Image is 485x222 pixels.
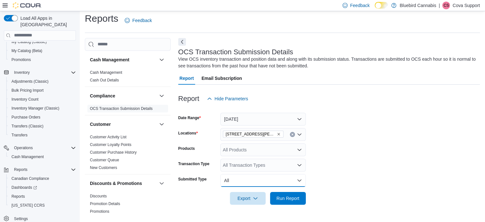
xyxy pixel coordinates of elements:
button: My Catalog (Beta) [6,46,78,55]
a: Cash Out Details [90,78,119,82]
button: Cash Management [90,57,157,63]
button: Reports [6,192,78,201]
span: [US_STATE] CCRS [11,203,45,208]
button: Canadian Compliance [6,174,78,183]
span: Inventory Manager (Classic) [11,106,59,111]
span: Bulk Pricing Import [11,88,44,93]
p: Cova Support [452,2,480,9]
span: Canadian Compliance [11,176,49,181]
button: Discounts & Promotions [90,180,157,187]
button: [US_STATE] CCRS [6,201,78,210]
a: My Catalog (Beta) [9,47,45,55]
button: Transfers (Classic) [6,122,78,131]
span: Adjustments (Classic) [9,78,76,85]
div: Cash Management [85,69,171,87]
span: Feedback [350,2,370,9]
a: Dashboards [6,183,78,192]
span: Washington CCRS [9,202,76,209]
span: Purchase Orders [11,115,40,120]
button: Inventory Manager (Classic) [6,104,78,113]
a: Canadian Compliance [9,175,52,182]
span: [STREET_ADDRESS][PERSON_NAME] [226,131,276,137]
button: [DATE] [220,113,306,126]
button: Purchase Orders [6,113,78,122]
img: Cova [13,2,41,9]
span: Reports [11,194,25,199]
span: Dashboards [9,184,76,191]
span: Transfers [9,131,76,139]
span: Export [234,192,262,205]
span: Reports [9,193,76,200]
button: Promotions [6,55,78,64]
button: Discounts & Promotions [158,180,165,187]
button: Reports [11,166,30,173]
span: 1356 Clyde Ave. [223,131,283,138]
a: Transfers [9,131,30,139]
button: My Catalog (Classic) [6,37,78,46]
button: Customer [90,121,157,127]
span: Dashboards [11,185,37,190]
h3: Compliance [90,93,115,99]
span: My Catalog (Beta) [9,47,76,55]
h3: Customer [90,121,111,127]
a: Transfers (Classic) [9,122,46,130]
button: Cash Management [6,152,78,161]
span: My Catalog (Classic) [11,39,47,44]
a: Discounts [90,194,107,198]
span: Transfers (Classic) [11,124,43,129]
div: Customer [85,133,171,174]
button: All [220,174,306,187]
h3: Report [178,95,199,103]
a: Promotion Details [90,202,120,206]
span: Canadian Compliance [9,175,76,182]
a: Customer Loyalty Points [90,142,131,147]
div: View OCS inventory transaction and position data and along with its submission status. Transactio... [178,56,477,69]
label: Products [178,146,195,151]
button: Remove 1356 Clyde Ave. from selection in this group [277,132,281,136]
input: Dark Mode [375,2,388,9]
a: Cash Management [90,70,122,75]
span: Email Subscription [202,72,242,85]
span: New Customers [90,165,117,170]
button: Next [178,38,186,46]
span: Reports [11,166,76,173]
span: Inventory Count [9,96,76,103]
button: Compliance [90,93,157,99]
span: Promotions [9,56,76,64]
p: Bluebird Cannabis [400,2,436,9]
span: Hide Parameters [215,96,248,102]
div: Compliance [85,105,171,115]
span: Cash Management [11,154,44,159]
h1: Reports [85,12,118,25]
span: My Catalog (Beta) [11,48,42,53]
button: Open list of options [297,132,302,137]
span: Feedback [132,17,152,24]
span: Cash Out Details [90,78,119,83]
div: Cova Support [442,2,450,9]
a: Customer Queue [90,158,119,162]
span: Discounts [90,194,107,199]
button: Inventory [1,68,78,77]
a: Dashboards [9,184,40,191]
div: Discounts & Promotions [85,192,171,218]
span: Transfers (Classic) [9,122,76,130]
span: Bulk Pricing Import [9,87,76,94]
span: My Catalog (Classic) [9,38,76,46]
button: Compliance [158,92,165,100]
button: Customer [158,120,165,128]
a: Customer Activity List [90,135,127,139]
span: Adjustments (Classic) [11,79,48,84]
span: Settings [14,216,28,221]
h3: OCS Transaction Submission Details [178,48,293,56]
a: OCS Transaction Submission Details [90,106,153,111]
button: Reports [1,165,78,174]
button: Open list of options [297,163,302,168]
a: Reports [9,193,27,200]
button: Cash Management [158,56,165,64]
a: [US_STATE] CCRS [9,202,47,209]
span: Run Report [276,195,299,202]
button: Adjustments (Classic) [6,77,78,86]
a: My Catalog (Classic) [9,38,49,46]
a: Inventory Manager (Classic) [9,104,62,112]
